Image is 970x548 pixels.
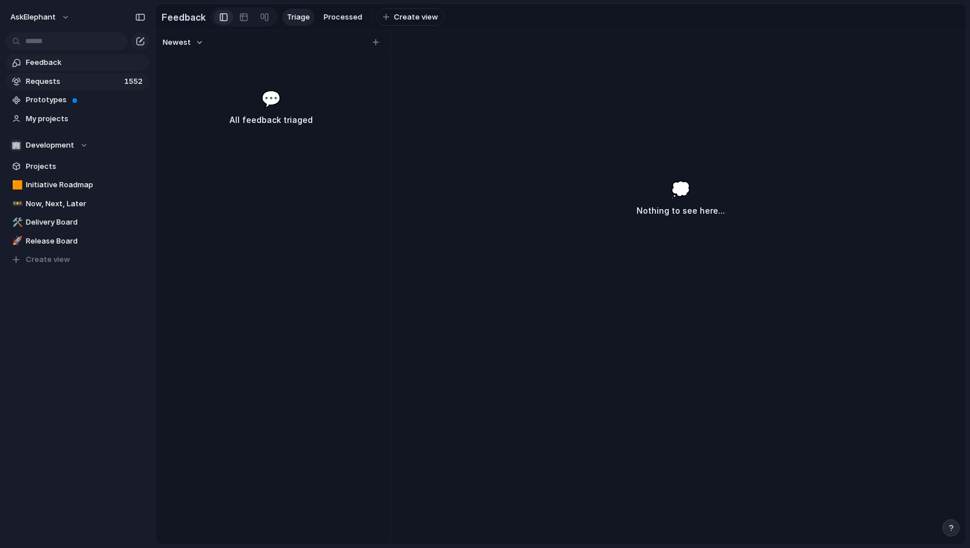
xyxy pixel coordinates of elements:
span: Initiative Roadmap [26,179,145,191]
span: Projects [26,161,145,172]
button: 🏢Development [6,137,149,154]
button: Create view [377,8,444,26]
button: 🛠️ [10,217,22,228]
span: Feedback [26,57,145,68]
span: Triage [287,11,310,23]
button: 🚥 [10,198,22,210]
h2: Feedback [162,10,206,24]
div: 🚀 [12,234,20,248]
a: Projects [6,158,149,175]
div: 🟧 [12,179,20,192]
a: 🟧Initiative Roadmap [6,176,149,194]
a: My projects [6,110,149,128]
span: 1552 [124,76,145,87]
span: 💭 [670,177,691,202]
a: Triage [282,9,315,26]
button: AskElephant [5,8,76,26]
a: Processed [319,9,367,26]
span: Now, Next, Later [26,198,145,210]
a: Prototypes [6,91,149,109]
button: 🚀 [10,236,22,247]
div: 🚥 [12,197,20,210]
span: Create view [394,11,438,23]
span: Newest [163,37,191,48]
span: Create view [26,254,70,265]
a: Requests1552 [6,73,149,90]
button: Newest [161,35,205,50]
a: Feedback [6,54,149,71]
a: 🚀Release Board [6,233,149,250]
button: Create view [6,251,149,268]
h3: Nothing to see here... [637,204,725,218]
div: 🏢 [10,140,22,151]
div: 🛠️ [12,216,20,229]
span: Release Board [26,236,145,247]
h3: All feedback triaged [183,113,359,127]
a: 🛠️Delivery Board [6,214,149,231]
button: 🟧 [10,179,22,191]
span: AskElephant [10,11,56,23]
span: Prototypes [26,94,145,106]
span: 💬 [261,87,281,111]
span: Requests [26,76,121,87]
span: Delivery Board [26,217,145,228]
a: 🚥Now, Next, Later [6,195,149,213]
span: Development [26,140,74,151]
span: My projects [26,113,145,125]
span: Processed [324,11,362,23]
